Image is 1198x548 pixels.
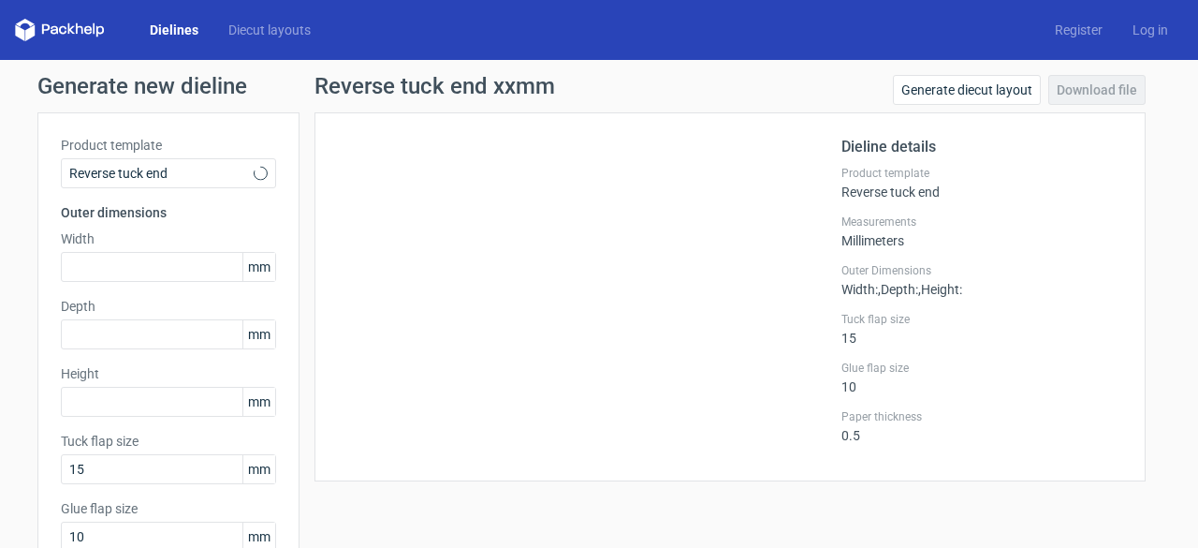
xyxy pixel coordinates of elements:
[242,320,275,348] span: mm
[61,499,276,518] label: Glue flap size
[314,75,555,97] h1: Reverse tuck end xxmm
[918,282,962,297] span: , Height :
[841,312,1122,346] div: 15
[841,166,1122,200] div: Reverse tuck end
[61,230,276,248] label: Width
[61,136,276,155] label: Product template
[841,409,1122,443] div: 0.5
[61,432,276,451] label: Tuck flap size
[841,361,1122,376] label: Glue flap size
[1118,21,1183,39] a: Log in
[841,166,1122,181] label: Product template
[37,75,1161,97] h1: Generate new dieline
[242,388,275,416] span: mm
[841,282,878,297] span: Width :
[1040,21,1118,39] a: Register
[841,263,1122,278] label: Outer Dimensions
[69,164,254,183] span: Reverse tuck end
[135,21,213,39] a: Dielines
[841,215,1122,230] label: Measurements
[61,297,276,316] label: Depth
[841,312,1122,327] label: Tuck flap size
[61,203,276,222] h3: Outer dimensions
[61,364,276,383] label: Height
[242,253,275,281] span: mm
[213,21,326,39] a: Diecut layouts
[242,455,275,483] span: mm
[841,361,1122,394] div: 10
[841,215,1122,248] div: Millimeters
[878,282,918,297] span: , Depth :
[841,409,1122,424] label: Paper thickness
[893,75,1041,105] a: Generate diecut layout
[841,136,1122,158] h2: Dieline details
